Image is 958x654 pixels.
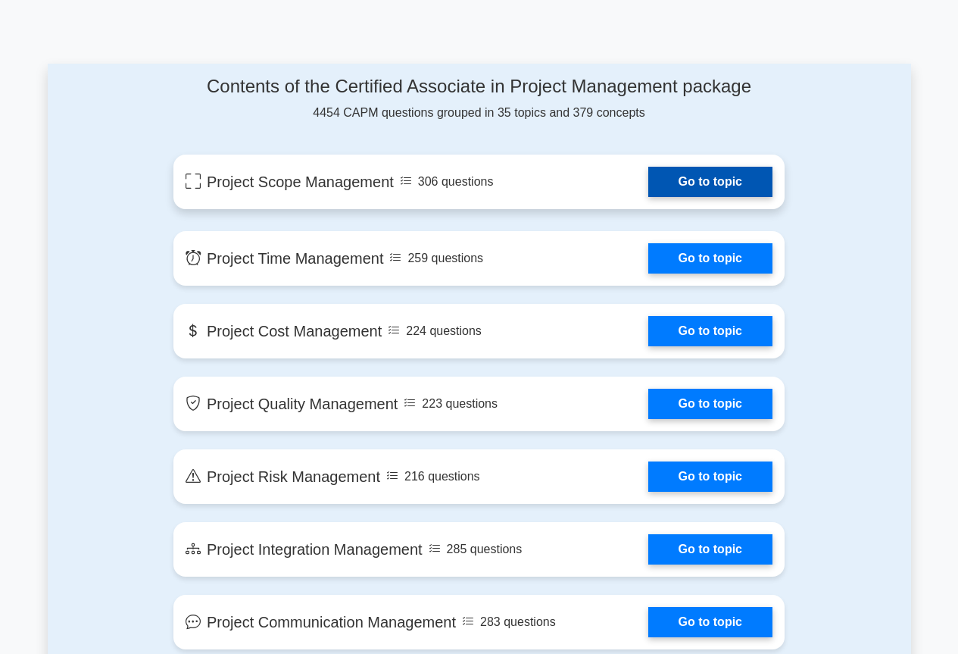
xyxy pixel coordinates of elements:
[648,389,772,419] a: Go to topic
[648,462,772,492] a: Go to topic
[648,243,772,274] a: Go to topic
[648,167,772,197] a: Go to topic
[648,534,772,565] a: Go to topic
[173,76,785,98] h4: Contents of the Certified Associate in Project Management package
[648,316,772,346] a: Go to topic
[173,76,785,122] div: 4454 CAPM questions grouped in 35 topics and 379 concepts
[648,607,772,637] a: Go to topic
